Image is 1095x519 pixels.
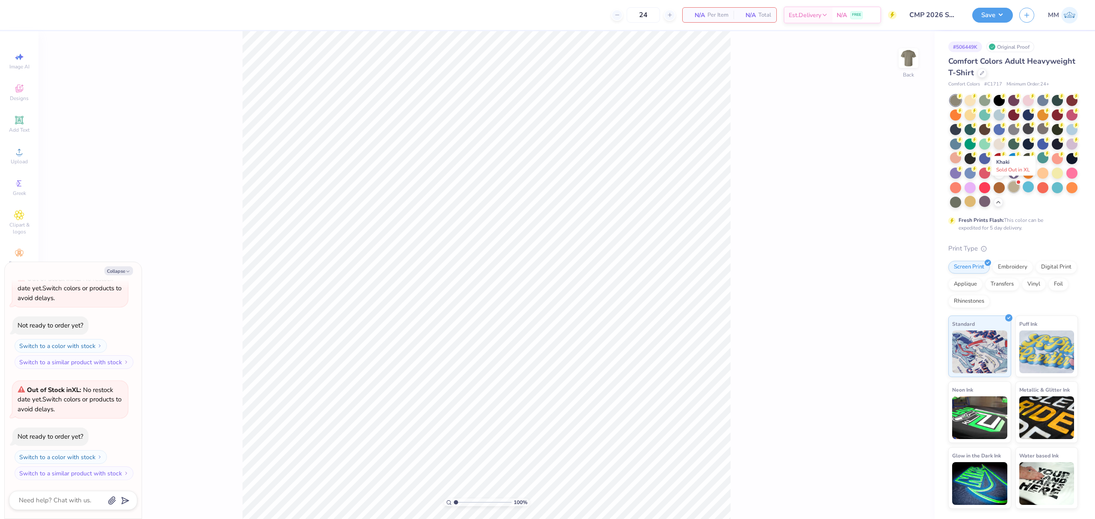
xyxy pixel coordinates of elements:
div: Original Proof [986,41,1034,52]
span: Neon Ink [952,385,973,394]
span: 100 % [514,498,527,506]
span: Sold Out in XL [996,166,1030,173]
div: Applique [948,278,983,291]
img: Switch to a color with stock [97,343,102,348]
img: Standard [952,330,1007,373]
span: # C1717 [984,81,1002,88]
a: MM [1048,7,1078,24]
span: N/A [688,11,705,20]
div: Back [903,71,914,79]
div: Rhinestones [948,295,990,308]
span: Switch colors or products to avoid delays. [18,274,121,302]
span: Greek [13,190,26,197]
span: N/A [837,11,847,20]
div: Foil [1048,278,1068,291]
strong: Out of Stock in XL : [27,386,83,394]
img: Water based Ink [1019,462,1074,505]
span: N/A [739,11,756,20]
div: Print Type [948,244,1078,254]
div: Not ready to order yet? [18,432,83,441]
span: Minimum Order: 24 + [1006,81,1049,88]
span: Upload [11,158,28,165]
img: Back [900,50,917,67]
img: Switch to a similar product with stock [124,360,129,365]
input: Untitled Design [903,6,966,24]
div: Embroidery [992,261,1033,274]
span: Switch colors or products to avoid delays. [18,386,121,413]
span: Comfort Colors Adult Heavyweight T-Shirt [948,56,1075,78]
div: # 506449K [948,41,982,52]
button: Switch to a color with stock [15,450,107,464]
span: Standard [952,319,975,328]
input: – – [627,7,660,23]
img: Switch to a color with stock [97,454,102,460]
span: Puff Ink [1019,319,1037,328]
div: Transfers [985,278,1019,291]
button: Switch to a similar product with stock [15,355,133,369]
div: Digital Print [1036,261,1077,274]
button: Switch to a similar product with stock [15,466,133,480]
img: Metallic & Glitter Ink [1019,396,1074,439]
img: Glow in the Dark Ink [952,462,1007,505]
span: Image AI [9,63,30,70]
img: Neon Ink [952,396,1007,439]
img: Mariah Myssa Salurio [1061,7,1078,24]
div: Khaki [991,156,1036,176]
div: This color can be expedited for 5 day delivery. [959,216,1064,232]
button: Collapse [104,266,133,275]
span: Add Text [9,127,30,133]
span: Metallic & Glitter Ink [1019,385,1070,394]
strong: Fresh Prints Flash: [959,217,1004,224]
span: Water based Ink [1019,451,1059,460]
div: Not ready to order yet? [18,321,83,330]
span: Clipart & logos [4,221,34,235]
strong: Out of Stock in XL : [27,274,83,283]
button: Save [972,8,1013,23]
span: Est. Delivery [789,11,821,20]
span: Per Item [707,11,728,20]
img: Switch to a similar product with stock [124,471,129,476]
span: Comfort Colors [948,81,980,88]
span: MM [1048,10,1059,20]
span: Total [758,11,771,20]
span: Decorate [9,260,30,267]
img: Puff Ink [1019,330,1074,373]
div: Screen Print [948,261,990,274]
div: Vinyl [1022,278,1046,291]
span: Glow in the Dark Ink [952,451,1001,460]
span: FREE [852,12,861,18]
span: Designs [10,95,29,102]
button: Switch to a color with stock [15,339,107,353]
